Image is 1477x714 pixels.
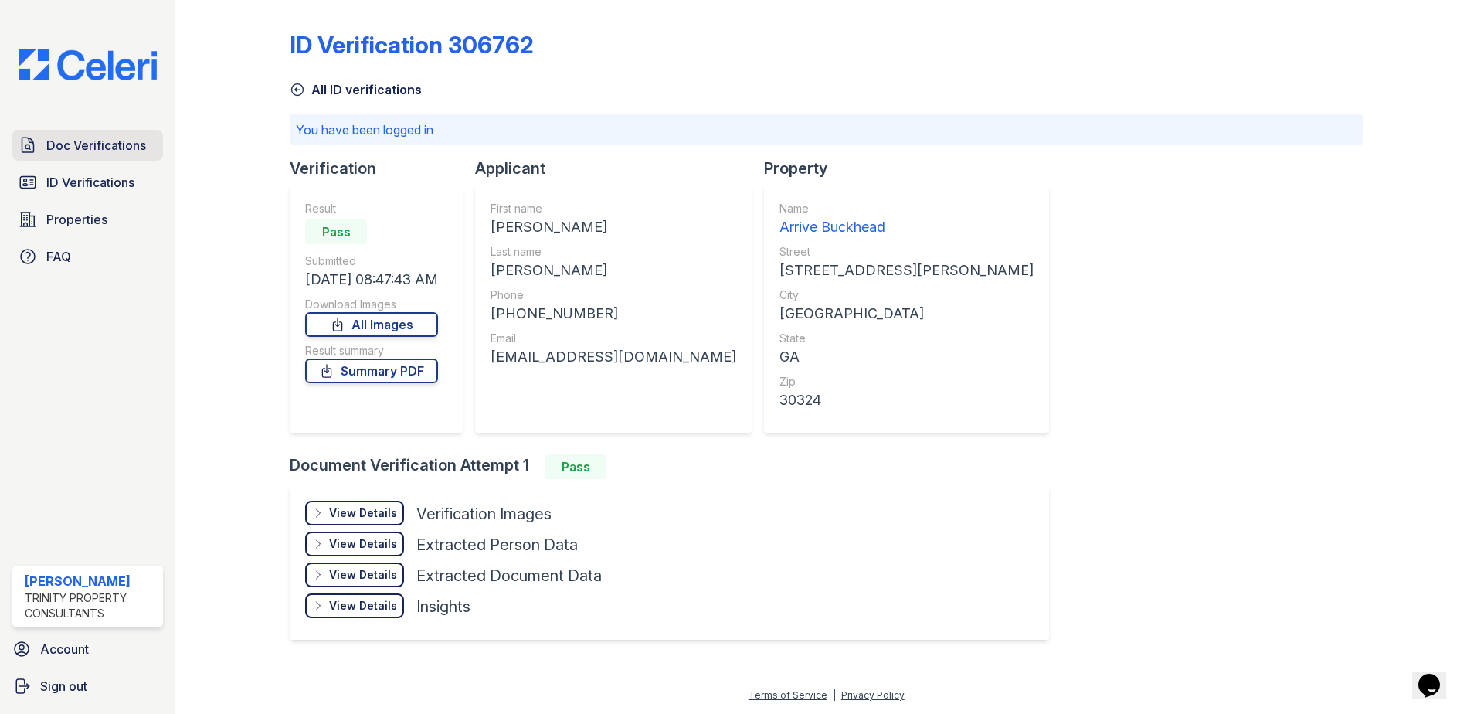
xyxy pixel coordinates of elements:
a: FAQ [12,241,163,272]
div: [PERSON_NAME] [25,572,157,590]
div: Name [779,201,1034,216]
div: Verification [290,158,475,179]
span: Properties [46,210,107,229]
div: Result summary [305,343,438,359]
a: Privacy Policy [841,689,905,701]
div: Submitted [305,253,438,269]
p: You have been logged in [296,121,1356,139]
a: Terms of Service [749,689,827,701]
div: [PHONE_NUMBER] [491,303,736,325]
div: View Details [329,505,397,521]
div: | [833,689,836,701]
a: Properties [12,204,163,235]
span: FAQ [46,247,71,266]
a: Sign out [6,671,169,702]
div: Download Images [305,297,438,312]
div: Street [779,244,1034,260]
iframe: chat widget [1412,652,1462,699]
div: [PERSON_NAME] [491,216,736,238]
div: Pass [545,454,606,479]
div: Zip [779,374,1034,389]
div: [GEOGRAPHIC_DATA] [779,303,1034,325]
div: Verification Images [416,503,552,525]
div: Applicant [475,158,764,179]
div: First name [491,201,736,216]
a: ID Verifications [12,167,163,198]
div: Extracted Person Data [416,534,578,556]
div: Arrive Buckhead [779,216,1034,238]
div: [STREET_ADDRESS][PERSON_NAME] [779,260,1034,281]
div: GA [779,346,1034,368]
div: City [779,287,1034,303]
div: State [779,331,1034,346]
a: All Images [305,312,438,337]
a: Name Arrive Buckhead [779,201,1034,238]
div: [EMAIL_ADDRESS][DOMAIN_NAME] [491,346,736,368]
a: Doc Verifications [12,130,163,161]
span: Account [40,640,89,658]
div: Phone [491,287,736,303]
div: 30324 [779,389,1034,411]
div: Insights [416,596,470,617]
span: ID Verifications [46,173,134,192]
div: ID Verification 306762 [290,31,534,59]
div: Email [491,331,736,346]
div: Property [764,158,1061,179]
div: View Details [329,536,397,552]
div: Pass [305,219,367,244]
a: Summary PDF [305,359,438,383]
div: View Details [329,598,397,614]
span: Doc Verifications [46,136,146,155]
div: View Details [329,567,397,583]
span: Sign out [40,677,87,695]
div: Result [305,201,438,216]
a: Account [6,634,169,665]
div: [DATE] 08:47:43 AM [305,269,438,291]
div: Extracted Document Data [416,565,602,586]
div: Trinity Property Consultants [25,590,157,621]
div: Document Verification Attempt 1 [290,454,1061,479]
img: CE_Logo_Blue-a8612792a0a2168367f1c8372b55b34899dd931a85d93a1a3d3e32e68fde9ad4.png [6,49,169,80]
div: [PERSON_NAME] [491,260,736,281]
a: All ID verifications [290,80,422,99]
div: Last name [491,244,736,260]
